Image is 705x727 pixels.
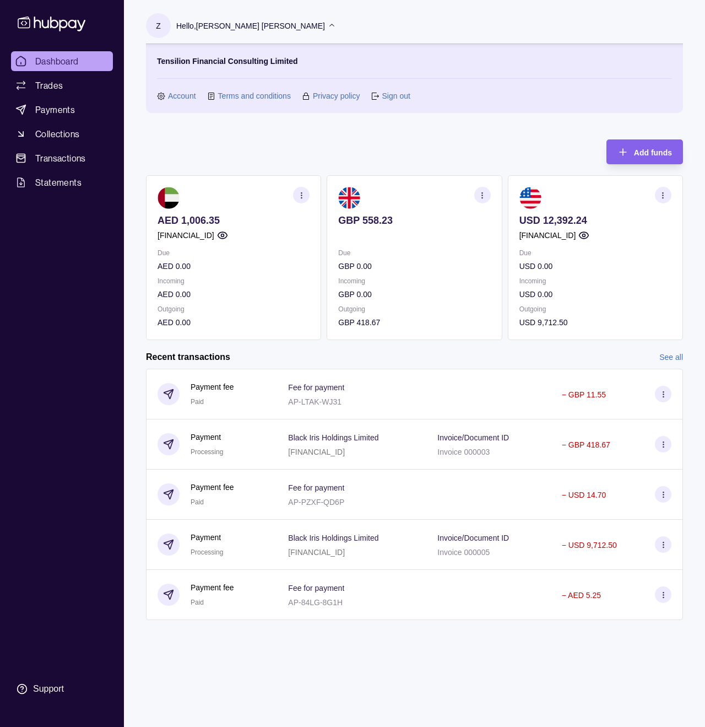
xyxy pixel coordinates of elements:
[562,541,617,550] p: − USD 9,712.50
[191,381,234,393] p: Payment fee
[158,229,214,241] p: [FINANCIAL_ID]
[35,103,75,116] span: Payments
[35,55,79,68] span: Dashboard
[338,275,490,287] p: Incoming
[562,390,606,399] p: − GBP 11.55
[288,397,341,406] p: AP-LTAK-WJ31
[519,275,671,287] p: Incoming
[437,534,509,542] p: Invoice/Document ID
[156,20,161,32] p: Z
[519,229,576,241] p: [FINANCIAL_ID]
[437,548,490,557] p: Invoice 000005
[191,481,234,493] p: Payment fee
[562,491,606,499] p: − USD 14.70
[191,398,204,406] span: Paid
[191,531,223,543] p: Payment
[288,483,344,492] p: Fee for payment
[191,599,204,606] span: Paid
[519,187,541,209] img: us
[158,288,310,300] p: AED 0.00
[11,173,113,192] a: Statements
[659,351,683,363] a: See all
[191,431,223,443] p: Payment
[288,534,378,542] p: Black Iris Holdings Limited
[35,152,86,165] span: Transactions
[519,303,671,315] p: Outgoing
[562,591,601,600] p: − AED 5.25
[338,187,360,209] img: gb
[191,448,223,456] span: Processing
[146,351,230,363] h2: Recent transactions
[158,214,310,227] p: AED 1,006.35
[288,498,344,507] p: AP-PZXF-QD6P
[338,214,490,227] p: GBP 558.23
[288,548,345,557] p: [FINANCIAL_ID]
[11,148,113,168] a: Transactions
[35,176,82,189] span: Statements
[158,247,310,259] p: Due
[288,448,345,456] p: [FINANCIAL_ID]
[157,55,298,67] p: Tensilion Financial Consulting Limited
[519,288,671,300] p: USD 0.00
[338,316,490,329] p: GBP 418.67
[437,448,490,456] p: Invoice 000003
[519,260,671,272] p: USD 0.00
[158,303,310,315] p: Outgoing
[11,100,113,120] a: Payments
[158,260,310,272] p: AED 0.00
[168,90,196,102] a: Account
[191,548,223,556] span: Processing
[191,498,204,506] span: Paid
[288,584,344,593] p: Fee for payment
[382,90,410,102] a: Sign out
[11,677,113,701] a: Support
[519,316,671,329] p: USD 9,712.50
[338,303,490,315] p: Outgoing
[191,581,234,594] p: Payment fee
[437,433,509,442] p: Invoice/Document ID
[176,20,325,32] p: Hello, [PERSON_NAME] [PERSON_NAME]
[313,90,360,102] a: Privacy policy
[338,247,490,259] p: Due
[338,260,490,272] p: GBP 0.00
[158,275,310,287] p: Incoming
[606,139,683,164] button: Add funds
[35,127,79,141] span: Collections
[288,383,344,392] p: Fee for payment
[562,440,610,449] p: − GBP 418.67
[288,598,343,607] p: AP-84LG-8G1H
[11,51,113,71] a: Dashboard
[158,187,180,209] img: ae
[519,247,671,259] p: Due
[35,79,63,92] span: Trades
[218,90,291,102] a: Terms and conditions
[11,124,113,144] a: Collections
[33,683,64,695] div: Support
[519,214,671,227] p: USD 12,392.24
[158,316,310,329] p: AED 0.00
[11,76,113,95] a: Trades
[338,288,490,300] p: GBP 0.00
[288,433,378,442] p: Black Iris Holdings Limited
[634,148,672,157] span: Add funds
